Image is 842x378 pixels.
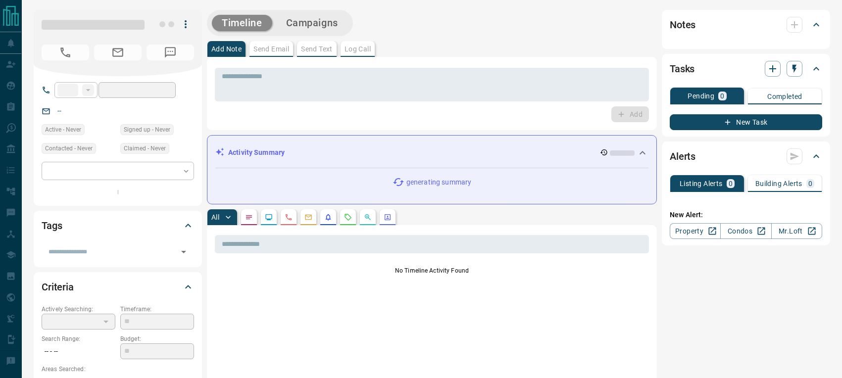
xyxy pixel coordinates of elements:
[42,365,194,374] p: Areas Searched:
[42,343,115,360] p: -- - --
[344,213,352,221] svg: Requests
[212,15,272,31] button: Timeline
[720,223,771,239] a: Condos
[670,144,822,168] div: Alerts
[720,93,724,99] p: 0
[120,334,194,343] p: Budget:
[42,218,62,234] h2: Tags
[45,143,93,153] span: Contacted - Never
[670,210,822,220] p: New Alert:
[384,213,392,221] svg: Agent Actions
[324,213,332,221] svg: Listing Alerts
[42,275,194,299] div: Criteria
[45,125,81,135] span: Active - Never
[670,17,695,33] h2: Notes
[94,45,142,60] span: No Email
[729,180,733,187] p: 0
[688,93,714,99] p: Pending
[42,305,115,314] p: Actively Searching:
[670,57,822,81] div: Tasks
[147,45,194,60] span: No Number
[124,125,170,135] span: Signed up - Never
[285,213,293,221] svg: Calls
[42,45,89,60] span: No Number
[57,107,61,115] a: --
[304,213,312,221] svg: Emails
[120,305,194,314] p: Timeframe:
[177,245,191,259] button: Open
[670,61,694,77] h2: Tasks
[245,213,253,221] svg: Notes
[276,15,348,31] button: Campaigns
[124,143,166,153] span: Claimed - Never
[42,334,115,343] p: Search Range:
[215,266,649,275] p: No Timeline Activity Found
[680,180,723,187] p: Listing Alerts
[364,213,372,221] svg: Opportunities
[771,223,822,239] a: Mr.Loft
[670,148,695,164] h2: Alerts
[670,114,822,130] button: New Task
[670,13,822,37] div: Notes
[228,147,285,158] p: Activity Summary
[42,214,194,237] div: Tags
[670,223,721,239] a: Property
[406,177,471,188] p: generating summary
[265,213,273,221] svg: Lead Browsing Activity
[755,180,802,187] p: Building Alerts
[215,143,648,162] div: Activity Summary
[211,46,242,52] p: Add Note
[211,214,219,221] p: All
[42,279,74,295] h2: Criteria
[767,93,802,100] p: Completed
[808,180,812,187] p: 0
